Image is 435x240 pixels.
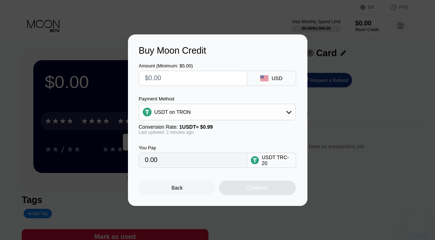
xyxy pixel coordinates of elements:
[145,71,241,86] input: $0.00
[139,45,297,56] div: Buy Moon Credit
[139,145,247,150] div: You Pay
[272,75,282,81] div: USD
[139,124,296,130] div: Conversion Rate:
[139,96,296,102] div: Payment Method
[139,130,296,135] div: Last updated: 2 minutes ago
[171,185,183,191] div: Back
[139,181,216,195] div: Back
[262,154,292,166] div: USDT TRC-20
[179,124,213,130] span: 1 USDT ≈ $0.99
[139,105,295,119] div: USDT on TRON
[406,211,429,234] iframe: Button to launch messaging window
[154,109,191,115] div: USDT on TRON
[139,63,247,69] div: Amount (Minimum: $5.00)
